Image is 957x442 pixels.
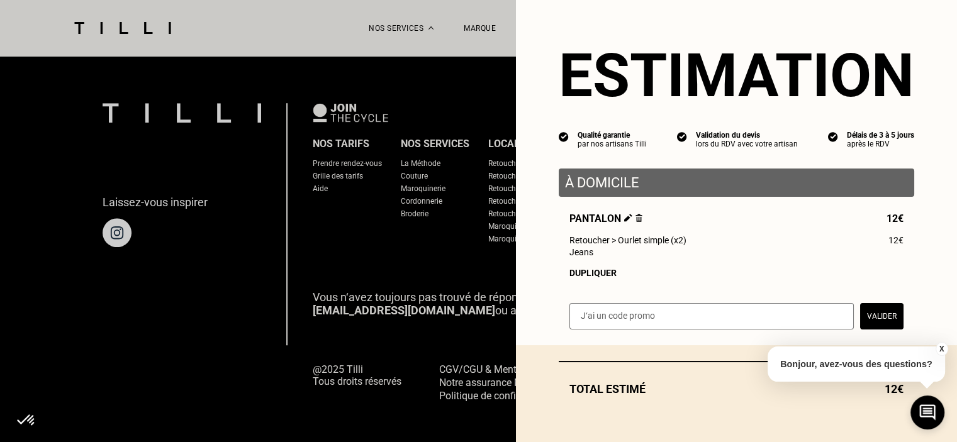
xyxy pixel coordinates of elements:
input: J‘ai un code promo [569,303,854,329]
img: icon list info [559,131,569,142]
span: 12€ [888,235,904,245]
span: 12€ [887,213,904,224]
div: après le RDV [847,140,914,148]
img: Supprimer [635,214,642,222]
div: Validation du devis [696,131,798,140]
span: Pantalon [569,213,642,224]
span: Jeans [569,247,593,257]
p: Bonjour, avez-vous des questions? [768,346,945,382]
div: Total estimé [559,382,914,395]
img: Éditer [624,214,632,222]
img: icon list info [828,131,838,142]
p: À domicile [565,175,908,191]
div: par nos artisans Tilli [578,140,647,148]
span: Retoucher > Ourlet simple (x2) [569,235,686,245]
div: Dupliquer [569,268,904,278]
button: Valider [860,303,904,329]
section: Estimation [559,40,914,111]
div: Délais de 3 à 5 jours [847,131,914,140]
button: X [935,342,948,356]
img: icon list info [677,131,687,142]
div: lors du RDV avec votre artisan [696,140,798,148]
div: Qualité garantie [578,131,647,140]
